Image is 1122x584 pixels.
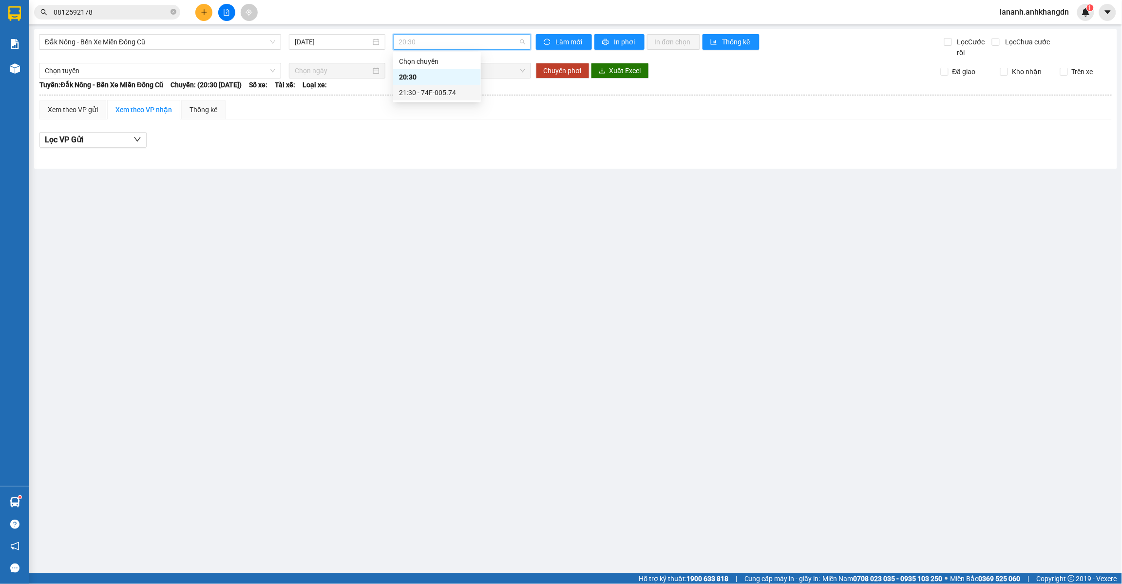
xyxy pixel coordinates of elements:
span: caret-down [1103,8,1112,17]
sup: 1 [1087,4,1094,11]
button: Chuyển phơi [536,63,590,78]
span: 1 [1088,4,1092,11]
span: Đã giao [949,66,980,77]
span: Lọc VP Gửi [45,134,83,146]
span: Miền Nam [823,573,943,584]
span: ⚪️ [945,577,948,581]
span: | [1028,573,1029,584]
img: solution-icon [10,39,20,49]
button: downloadXuất Excel [591,63,649,78]
button: syncLàm mới [536,34,592,50]
div: Chọn chuyến [393,54,481,69]
span: Trên xe [1068,66,1097,77]
span: lananh.anhkhangdn [992,6,1077,18]
div: 20:30 [399,72,475,82]
span: Chuyến: (20:30 [DATE]) [171,79,242,90]
button: Lọc VP Gửi [39,132,147,148]
span: Làm mới [556,37,584,47]
span: Số xe: [249,79,267,90]
span: | [736,573,737,584]
span: file-add [223,9,230,16]
span: Lọc Chưa cước [1001,37,1051,47]
span: copyright [1068,575,1075,582]
div: Chọn chuyến [399,56,475,67]
span: bar-chart [710,39,719,46]
div: 21:30 - 74F-005.74 [399,87,475,98]
input: Chọn ngày [295,65,371,76]
strong: 0708 023 035 - 0935 103 250 [854,575,943,583]
img: warehouse-icon [10,63,20,74]
span: search [40,9,47,16]
span: sync [544,39,552,46]
button: caret-down [1099,4,1116,21]
input: Tìm tên, số ĐT hoặc mã đơn [54,7,169,18]
input: 13/08/2025 [295,37,371,47]
span: question-circle [10,520,19,529]
button: file-add [218,4,235,21]
span: notification [10,542,19,551]
button: printerIn phơi [594,34,645,50]
strong: 0369 525 060 [979,575,1021,583]
img: logo-vxr [8,6,21,21]
div: Xem theo VP gửi [48,104,98,115]
span: message [10,564,19,573]
span: down [133,136,141,143]
span: Thống kê [723,37,752,47]
button: In đơn chọn [647,34,700,50]
span: plus [201,9,208,16]
sup: 1 [19,496,21,499]
span: 20:30 [399,35,525,49]
span: printer [602,39,610,46]
span: aim [246,9,252,16]
span: Loại xe: [303,79,327,90]
div: Thống kê [190,104,217,115]
div: Xem theo VP nhận [115,104,172,115]
span: close-circle [171,9,176,15]
span: Hỗ trợ kỹ thuật: [639,573,728,584]
span: Cung cấp máy in - giấy in: [744,573,820,584]
b: Tuyến: Đắk Nông - Bến Xe Miền Đông Cũ [39,81,163,89]
span: Chọn tuyến [45,63,275,78]
span: close-circle [171,8,176,17]
span: Kho nhận [1008,66,1046,77]
button: aim [241,4,258,21]
span: Đắk Nông - Bến Xe Miền Đông Cũ [45,35,275,49]
span: Lọc Cước rồi [953,37,992,58]
span: Miền Bắc [951,573,1021,584]
span: In phơi [614,37,637,47]
button: bar-chartThống kê [703,34,760,50]
span: Tài xế: [275,79,295,90]
img: icon-new-feature [1082,8,1090,17]
strong: 1900 633 818 [686,575,728,583]
img: warehouse-icon [10,497,20,507]
button: plus [195,4,212,21]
